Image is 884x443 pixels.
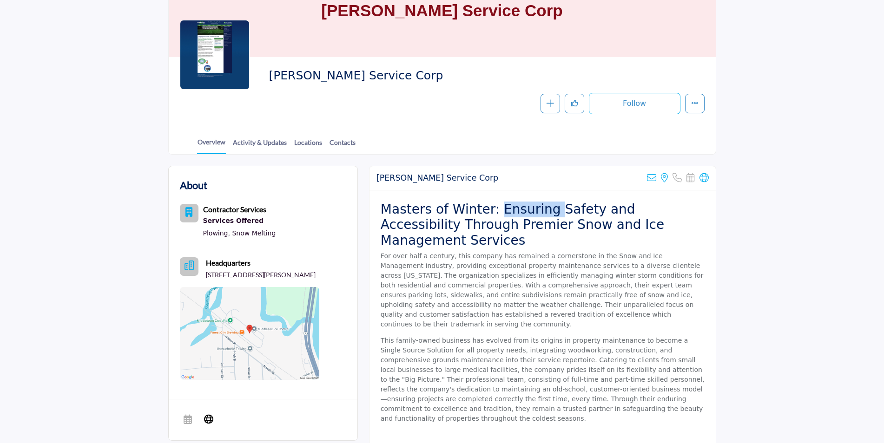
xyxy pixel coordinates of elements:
[329,137,356,154] a: Contacts
[180,257,198,276] button: Headquarter icon
[206,257,251,268] b: Headquarters
[203,229,230,237] a: Plowing,
[381,202,705,248] h2: Masters of Winter: Ensuring Safety and Accessibility Through Premier Snow and Ice Management Serv...
[203,205,266,214] b: Contractor Services
[269,68,478,84] span: Coughlin Service Corp
[203,215,276,227] a: Services Offered
[180,177,207,193] h2: About
[294,137,323,154] a: Locations
[232,137,287,154] a: Activity & Updates
[376,173,498,183] h2: Coughlin Service Corp
[203,206,266,214] a: Contractor Services
[685,94,705,113] button: More details
[180,204,198,222] button: Category Icon
[381,251,705,329] p: For over half a century, this company has remained a cornerstone in the Snow and Ice Management i...
[197,137,226,154] a: Overview
[203,215,276,227] div: Services Offered refers to the specific products, assistance, or expertise a business provides to...
[381,336,705,423] p: This family-owned business has evolved from its origins in property maintenance to become a Singl...
[589,93,680,114] button: Follow
[180,287,319,380] img: Location Map
[206,270,316,280] p: [STREET_ADDRESS][PERSON_NAME]
[565,94,584,113] button: Like
[232,229,276,237] a: Snow Melting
